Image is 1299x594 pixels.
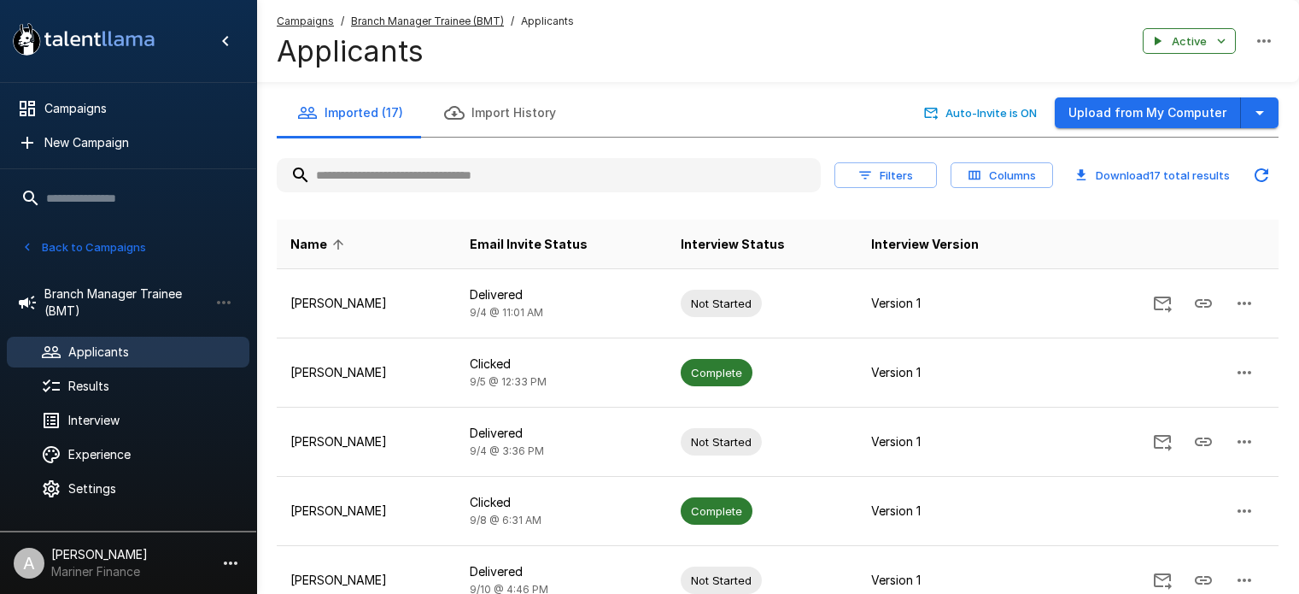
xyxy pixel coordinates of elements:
span: Not Started [681,296,762,312]
span: Applicants [521,13,574,30]
p: Version 1 [871,572,1039,589]
span: Copy Interview Link [1183,433,1224,448]
button: Upload from My Computer [1055,97,1241,129]
p: Version 1 [871,295,1039,312]
span: Not Started [681,434,762,450]
span: Not Started [681,573,762,589]
span: Send Invitation [1142,572,1183,586]
button: Imported (17) [277,89,424,137]
p: [PERSON_NAME] [290,572,442,589]
button: Filters [834,162,937,189]
span: / [341,13,344,30]
span: Copy Interview Link [1183,295,1224,309]
span: Interview Version [871,234,979,255]
p: [PERSON_NAME] [290,364,442,381]
span: / [511,13,514,30]
u: Campaigns [277,15,334,27]
span: 9/8 @ 6:31 AM [470,514,541,526]
p: Clicked [470,356,652,373]
span: 9/4 @ 3:36 PM [470,444,544,457]
span: Send Invitation [1142,433,1183,448]
u: Branch Manager Trainee (BMT) [351,15,504,27]
span: Email Invite Status [470,234,588,255]
span: Complete [681,365,752,381]
p: [PERSON_NAME] [290,503,442,520]
h4: Applicants [277,33,574,69]
button: Import History [424,89,576,137]
p: Version 1 [871,364,1039,381]
span: Interview Status [681,234,785,255]
p: Delivered [470,286,652,303]
span: 9/4 @ 11:01 AM [470,306,543,319]
button: Download17 total results [1067,162,1238,189]
p: Delivered [470,425,652,442]
span: Complete [681,503,752,520]
span: Copy Interview Link [1183,572,1224,586]
p: [PERSON_NAME] [290,433,442,450]
button: Active [1143,28,1236,55]
p: Clicked [470,494,652,511]
p: [PERSON_NAME] [290,295,442,312]
p: Version 1 [871,503,1039,520]
p: Version 1 [871,433,1039,450]
button: Auto-Invite is ON [921,100,1041,126]
span: Name [290,234,349,255]
span: Send Invitation [1142,295,1183,309]
span: 9/5 @ 12:33 PM [470,375,547,388]
button: Columns [951,162,1053,189]
p: Delivered [470,563,652,580]
button: Updated Today - 1:25 PM [1244,158,1279,192]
